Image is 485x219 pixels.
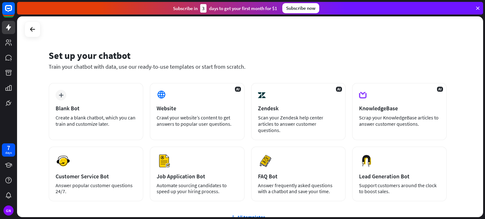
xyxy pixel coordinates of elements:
[2,143,15,157] a: 7 days
[173,4,277,13] div: Subscribe in days to get your first month for $1
[3,205,14,216] div: GN
[200,4,207,13] div: 3
[282,3,319,13] div: Subscribe now
[5,151,12,155] div: days
[7,145,10,151] div: 7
